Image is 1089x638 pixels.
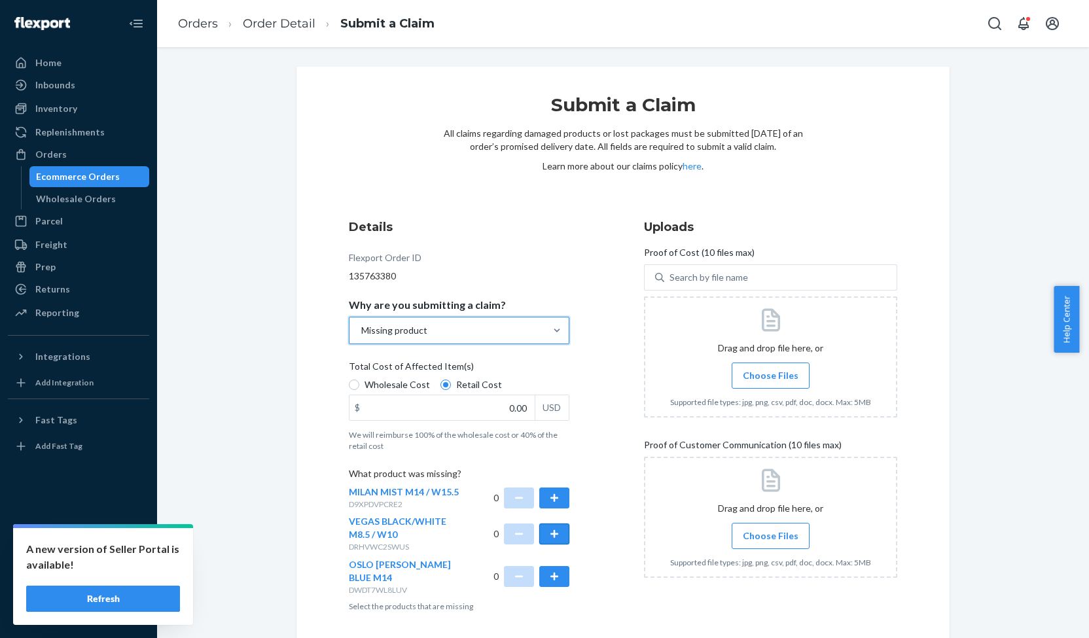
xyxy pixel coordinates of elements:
div: Inventory [35,102,77,115]
span: Proof of Cost (10 files max) [644,246,755,264]
div: Missing product [361,324,427,337]
a: Freight [8,234,149,255]
span: Choose Files [743,369,798,382]
div: Freight [35,238,67,251]
input: $USD [349,395,535,420]
div: Fast Tags [35,414,77,427]
a: Help Center [8,579,149,600]
span: MILAN MIST M14 / W15.5 [349,486,459,497]
button: Open Search Box [982,10,1008,37]
h3: Details [349,219,569,236]
a: Orders [178,16,218,31]
button: Give Feedback [8,601,149,622]
p: DRHVWC2SWUS [349,541,459,552]
div: Search by file name [669,271,748,284]
a: Wholesale Orders [29,188,150,209]
ol: breadcrumbs [168,5,445,43]
p: D9XPDVPCRE2 [349,499,459,510]
input: Retail Cost [440,380,451,390]
div: 0 [493,486,570,510]
p: We will reimburse 100% of the wholesale cost or 40% of the retail cost [349,429,569,452]
p: Why are you submitting a claim? [349,298,506,311]
div: Returns [35,283,70,296]
button: Close Navigation [123,10,149,37]
div: USD [535,395,569,420]
img: Flexport logo [14,17,70,30]
a: here [683,160,702,171]
a: Inbounds [8,75,149,96]
div: Wholesale Orders [36,192,116,205]
div: 0 [493,558,570,595]
a: Replenishments [8,122,149,143]
div: 135763380 [349,270,569,283]
div: Prep [35,260,56,274]
p: A new version of Seller Portal is available! [26,541,180,573]
div: Home [35,56,62,69]
a: Add Integration [8,372,149,393]
a: Inventory [8,98,149,119]
span: Proof of Customer Communication (10 files max) [644,438,842,457]
a: Submit a Claim [340,16,435,31]
div: Reporting [35,306,79,319]
div: Add Integration [35,377,94,388]
button: Open account menu [1039,10,1065,37]
button: Open notifications [1010,10,1037,37]
a: Orders [8,144,149,165]
button: Refresh [26,586,180,612]
div: Ecommerce Orders [36,170,120,183]
div: Add Fast Tag [35,440,82,452]
a: Returns [8,279,149,300]
span: OSLO [PERSON_NAME] BLUE M14 [349,559,451,583]
h3: Uploads [644,219,897,236]
p: DWDT7WL8LUV [349,584,459,595]
div: Parcel [35,215,63,228]
span: VEGAS BLACK/WHITE M8.5 / W10 [349,516,446,540]
p: Select the products that are missing [349,601,569,612]
h1: Submit a Claim [443,93,803,127]
input: Wholesale Cost [349,380,359,390]
button: Integrations [8,346,149,367]
a: Order Detail [243,16,315,31]
a: Settings [8,535,149,556]
div: Integrations [35,350,90,363]
div: Inbounds [35,79,75,92]
a: Prep [8,257,149,277]
p: Learn more about our claims policy . [443,160,803,173]
a: Parcel [8,211,149,232]
a: Reporting [8,302,149,323]
span: Choose Files [743,529,798,542]
p: All claims regarding damaged products or lost packages must be submitted [DATE] of an order’s pro... [443,127,803,153]
span: Retail Cost [456,378,502,391]
p: What product was missing? [349,467,569,486]
a: Ecommerce Orders [29,166,150,187]
a: Home [8,52,149,73]
div: 0 [493,515,570,552]
span: Total Cost of Affected Item(s) [349,360,474,378]
button: Fast Tags [8,410,149,431]
div: Flexport Order ID [349,251,421,270]
div: Orders [35,148,67,161]
span: Wholesale Cost [365,378,430,391]
a: Talk to Support [8,557,149,578]
button: Help Center [1054,286,1079,353]
a: Add Fast Tag [8,436,149,457]
div: Replenishments [35,126,105,139]
div: $ [349,395,365,420]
